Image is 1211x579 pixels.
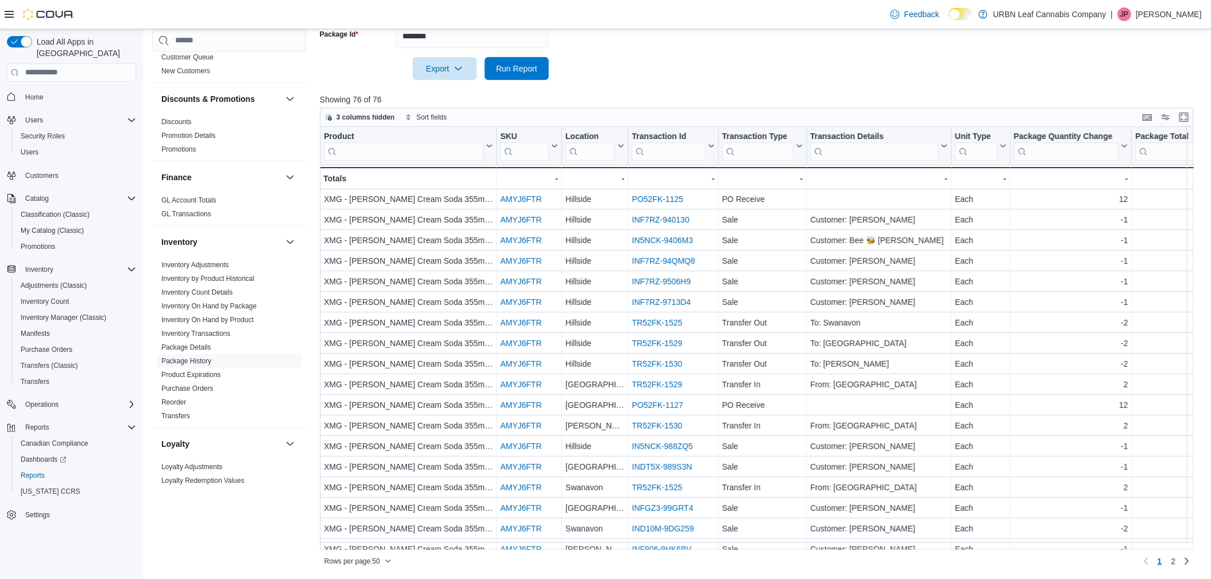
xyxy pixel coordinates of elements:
a: GL Transactions [161,209,211,217]
a: Manifests [16,327,54,340]
a: Page 2 of 2 [1167,552,1181,570]
span: Purchase Orders [16,343,136,356]
a: Customer Queue [161,53,213,61]
a: Reports [16,469,49,482]
a: Transfers (Classic) [16,359,82,372]
span: Inventory Manager (Classic) [16,311,136,324]
button: Purchase Orders [11,342,141,358]
span: Purchase Orders [21,345,73,354]
span: Run Report [496,63,537,74]
h3: Loyalty [161,438,189,449]
a: Dashboards [16,453,71,466]
span: Dashboards [21,455,66,464]
span: Inventory [25,265,53,274]
div: - [722,172,803,185]
button: Home [2,89,141,105]
span: Inventory by Product Historical [161,273,255,283]
p: [PERSON_NAME] [1136,7,1202,21]
button: Finance [283,170,297,184]
button: Promotions [11,239,141,255]
button: Users [2,112,141,128]
div: - [500,172,558,185]
span: Transfers (Classic) [16,359,136,372]
span: Manifests [16,327,136,340]
span: Export [420,57,470,80]
span: Dashboards [16,453,136,466]
span: Load All Apps in [GEOGRAPHIC_DATA] [32,36,136,59]
span: 2 [1172,556,1176,567]
span: Purchase Orders [161,383,213,392]
a: Inventory On Hand by Product [161,315,254,323]
span: Canadian Compliance [16,437,136,450]
a: Security Roles [16,129,69,143]
span: Product Expirations [161,370,221,379]
button: Finance [161,171,281,183]
button: Canadian Compliance [11,435,141,451]
button: [US_STATE] CCRS [11,483,141,499]
a: Transfers [161,411,190,419]
a: [US_STATE] CCRS [16,485,85,498]
button: Inventory [283,235,297,248]
a: Promotions [161,145,196,153]
a: Next page [1180,554,1194,568]
span: Transfers [16,375,136,388]
span: Classification (Classic) [16,208,136,221]
span: 3 columns hidden [337,113,395,122]
span: Reports [21,421,136,434]
button: Security Roles [11,128,141,144]
span: Reports [21,471,45,480]
span: 1 [1158,556,1162,567]
span: Manifests [21,329,50,338]
span: Transfers (Classic) [21,361,78,370]
a: Purchase Orders [16,343,77,356]
div: - [632,172,714,185]
button: Inventory Manager (Classic) [11,310,141,326]
span: Users [16,145,136,159]
button: Users [21,113,48,127]
span: Home [25,93,43,102]
input: Dark Mode [949,8,973,20]
button: Manifests [11,326,141,342]
button: Discounts & Promotions [161,93,281,104]
span: [US_STATE] CCRS [21,487,80,496]
p: Showing 76 of 76 [320,94,1203,105]
a: Classification (Classic) [16,208,94,221]
button: Inventory [161,236,281,247]
a: Purchase Orders [161,384,213,392]
span: Adjustments (Classic) [16,279,136,292]
span: Sort fields [417,113,447,122]
span: Feedback [904,9,939,20]
a: Package Details [161,343,211,351]
span: JP [1121,7,1129,21]
span: Customers [21,168,136,183]
button: Operations [21,398,64,411]
span: Transfers [161,411,190,420]
div: Finance [152,193,306,225]
span: Promotions [16,240,136,253]
div: Totals [323,172,493,185]
span: Reports [25,423,49,432]
a: Promotions [16,240,60,253]
span: New Customers [161,66,210,75]
button: Users [11,144,141,160]
a: Discounts [161,117,192,125]
p: | [1111,7,1113,21]
span: Settings [21,507,136,522]
span: Promotions [161,144,196,153]
a: Adjustments (Classic) [16,279,92,292]
div: - [1014,172,1128,185]
span: Operations [25,400,59,409]
span: Security Roles [16,129,136,143]
h3: Inventory [161,236,197,247]
label: Package Id [320,30,358,39]
a: New Customers [161,66,210,74]
span: My Catalog (Classic) [21,226,84,235]
span: Catalog [25,194,49,203]
h3: Discounts & Promotions [161,93,255,104]
button: Classification (Classic) [11,207,141,223]
span: Transfers [21,377,49,386]
button: Reports [2,419,141,435]
button: Inventory Count [11,294,141,310]
span: Users [25,116,43,125]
